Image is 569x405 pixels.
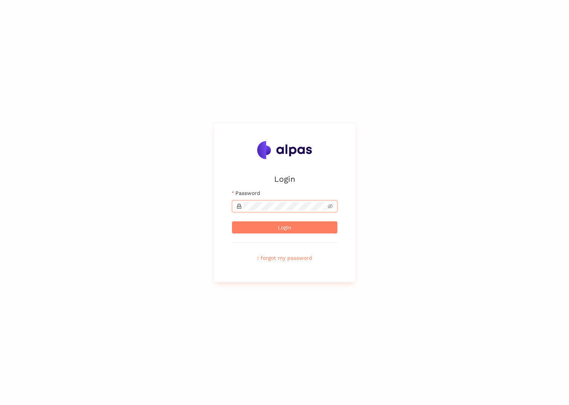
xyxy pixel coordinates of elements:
span: Login [278,223,291,232]
span: eye-invisible [328,204,333,209]
label: Password [232,189,260,197]
span: lock [236,204,242,209]
button: Login [232,221,337,233]
h2: Login [232,173,337,185]
button: I forgot my password [232,252,337,264]
img: Alpas.ai Logo [257,141,312,159]
input: Password [243,202,326,210]
span: I forgot my password [257,254,312,262]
